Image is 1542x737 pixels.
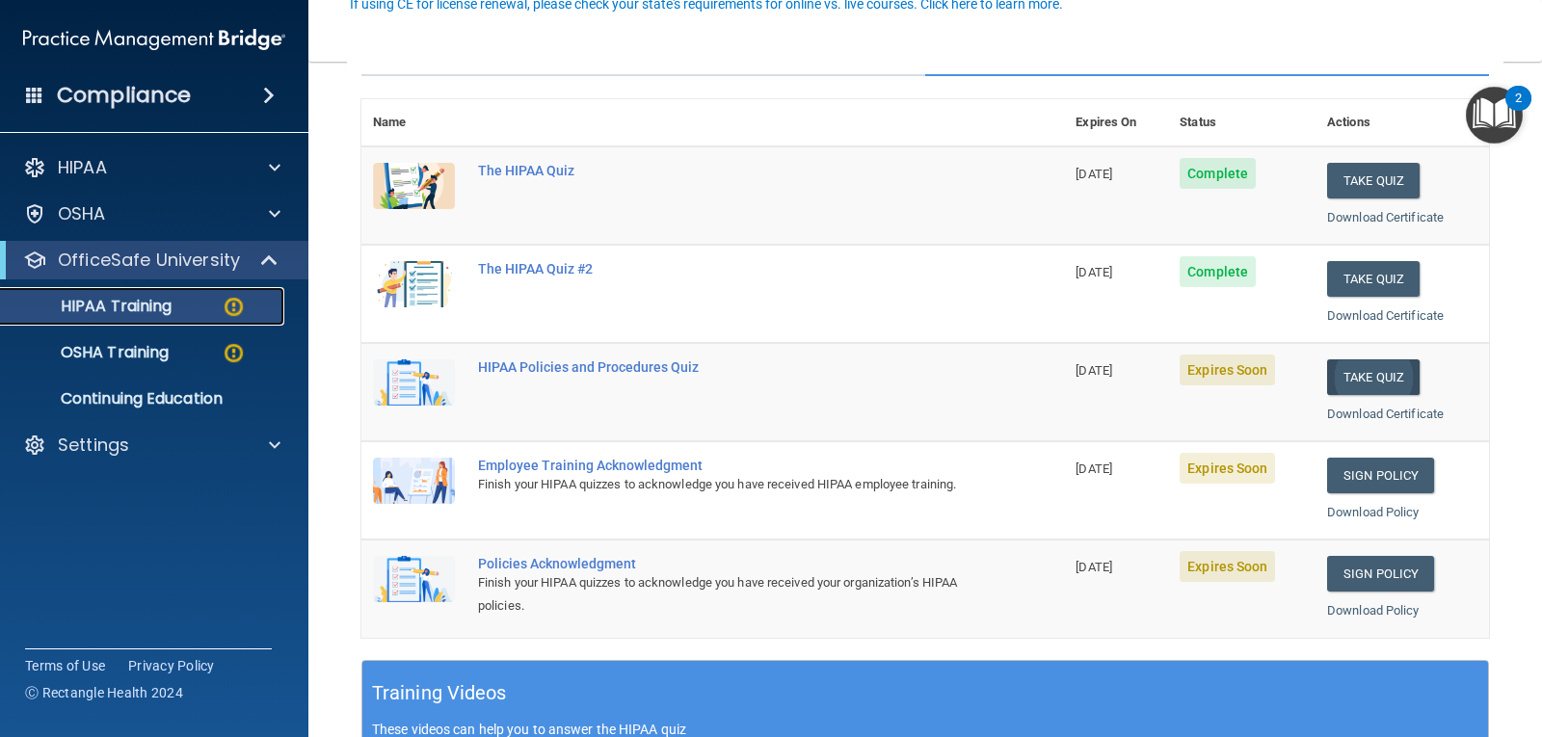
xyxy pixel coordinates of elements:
[1180,453,1275,484] span: Expires Soon
[1466,87,1523,144] button: Open Resource Center, 2 new notifications
[361,99,466,146] th: Name
[1327,505,1420,519] a: Download Policy
[1327,210,1444,224] a: Download Certificate
[1076,363,1112,378] span: [DATE]
[58,202,106,225] p: OSHA
[23,20,285,59] img: PMB logo
[1076,461,1112,476] span: [DATE]
[1180,158,1256,189] span: Complete
[478,359,968,375] div: HIPAA Policies and Procedures Quiz
[23,249,279,272] a: OfficeSafe University
[1327,308,1444,323] a: Download Certificate
[478,163,968,178] div: The HIPAA Quiz
[1168,99,1316,146] th: Status
[58,156,107,179] p: HIPAA
[1064,99,1168,146] th: Expires On
[1076,265,1112,279] span: [DATE]
[1316,99,1489,146] th: Actions
[23,202,280,225] a: OSHA
[1209,600,1519,677] iframe: Drift Widget Chat Controller
[1327,359,1420,395] button: Take Quiz
[13,389,276,408] p: Continuing Education
[478,571,968,618] div: Finish your HIPAA quizzes to acknowledge you have received your organization’s HIPAA policies.
[1180,256,1256,287] span: Complete
[222,341,246,365] img: warning-circle.0cc9ac19.png
[1327,407,1444,421] a: Download Certificate
[1327,458,1434,493] a: Sign Policy
[478,458,968,473] div: Employee Training Acknowledgment
[1180,355,1275,385] span: Expires Soon
[1515,98,1522,123] div: 2
[372,722,1478,737] p: These videos can help you to answer the HIPAA quiz
[23,156,280,179] a: HIPAA
[13,343,169,362] p: OSHA Training
[23,434,280,457] a: Settings
[478,261,968,276] div: The HIPAA Quiz #2
[1327,163,1420,198] button: Take Quiz
[13,297,172,316] p: HIPAA Training
[1076,167,1112,181] span: [DATE]
[25,656,105,675] a: Terms of Use
[58,434,129,457] p: Settings
[222,295,246,319] img: warning-circle.0cc9ac19.png
[478,556,968,571] div: Policies Acknowledgment
[1076,560,1112,574] span: [DATE]
[128,656,215,675] a: Privacy Policy
[57,82,191,109] h4: Compliance
[1327,556,1434,592] a: Sign Policy
[58,249,240,272] p: OfficeSafe University
[1327,261,1420,297] button: Take Quiz
[478,473,968,496] div: Finish your HIPAA quizzes to acknowledge you have received HIPAA employee training.
[372,676,507,710] h5: Training Videos
[25,683,183,702] span: Ⓒ Rectangle Health 2024
[1180,551,1275,582] span: Expires Soon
